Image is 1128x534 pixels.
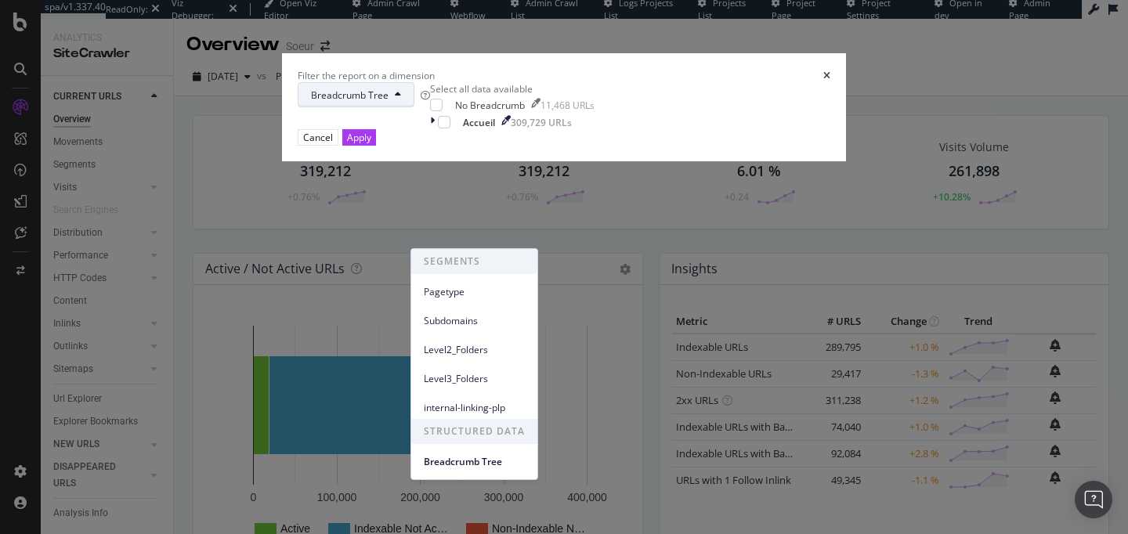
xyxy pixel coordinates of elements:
[430,82,595,96] div: Select all data available
[424,372,525,386] span: Level3_Folders
[347,131,371,144] div: Apply
[424,314,525,328] span: Subdomains
[342,129,376,146] button: Apply
[411,419,537,444] span: STRUCTURED DATA
[303,131,333,144] div: Cancel
[424,343,525,357] span: Level2_Folders
[424,455,525,469] span: Breadcrumb Tree
[540,99,595,112] div: 11,468 URLs
[511,116,572,129] div: 309,729 URLs
[463,116,495,129] div: Accueil
[311,88,389,102] span: Breadcrumb Tree
[424,401,525,415] span: internal-linking-plp
[823,69,830,82] div: times
[298,69,435,82] div: Filter the report on a dimension
[424,285,525,299] span: Pagetype
[411,249,537,274] span: SEGMENTS
[298,82,414,107] button: Breadcrumb Tree
[298,129,338,146] button: Cancel
[455,99,525,112] div: No Breadcrumb
[1075,481,1112,518] div: Open Intercom Messenger
[282,53,846,161] div: modal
